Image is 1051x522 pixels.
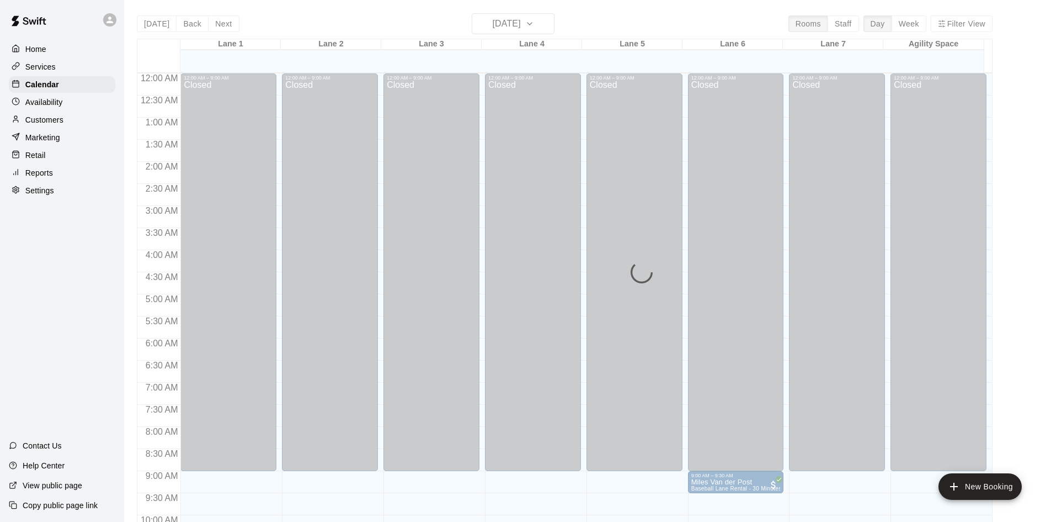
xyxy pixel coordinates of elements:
[9,76,115,93] a: Calendar
[25,185,54,196] p: Settings
[590,75,679,81] div: 12:00 AM – 9:00 AM
[143,184,181,193] span: 2:30 AM
[691,486,782,492] span: Baseball Lane Rental - 30 Minutes
[688,471,784,493] div: 9:00 AM – 9:30 AM: Miles Van der Post
[25,44,46,55] p: Home
[9,94,115,110] a: Availability
[25,79,59,90] p: Calendar
[25,97,63,108] p: Availability
[143,294,181,304] span: 5:00 AM
[143,339,181,348] span: 6:00 AM
[9,112,115,128] a: Customers
[143,405,181,414] span: 7:30 AM
[9,59,115,75] a: Services
[894,81,983,475] div: Closed
[890,73,986,471] div: 12:00 AM – 9:00 AM: Closed
[691,75,781,81] div: 12:00 AM – 9:00 AM
[938,473,1022,500] button: add
[25,61,56,72] p: Services
[9,129,115,146] a: Marketing
[387,81,476,475] div: Closed
[25,150,46,161] p: Retail
[691,81,781,475] div: Closed
[783,39,883,50] div: Lane 7
[488,81,578,475] div: Closed
[23,480,82,491] p: View public page
[792,75,882,81] div: 12:00 AM – 9:00 AM
[9,182,115,199] a: Settings
[25,167,53,178] p: Reports
[789,73,885,471] div: 12:00 AM – 9:00 AM: Closed
[285,75,375,81] div: 12:00 AM – 9:00 AM
[184,75,273,81] div: 12:00 AM – 9:00 AM
[792,81,882,475] div: Closed
[25,132,60,143] p: Marketing
[281,39,381,50] div: Lane 2
[381,39,482,50] div: Lane 3
[143,383,181,392] span: 7:00 AM
[180,73,276,471] div: 12:00 AM – 9:00 AM: Closed
[883,39,984,50] div: Agility Space
[143,361,181,370] span: 6:30 AM
[282,73,378,471] div: 12:00 AM – 9:00 AM: Closed
[138,73,181,83] span: 12:00 AM
[143,449,181,458] span: 8:30 AM
[488,75,578,81] div: 12:00 AM – 9:00 AM
[582,39,682,50] div: Lane 5
[9,41,115,57] a: Home
[184,81,273,475] div: Closed
[23,440,62,451] p: Contact Us
[894,75,983,81] div: 12:00 AM – 9:00 AM
[143,250,181,260] span: 4:00 AM
[143,471,181,481] span: 9:00 AM
[25,114,63,125] p: Customers
[143,206,181,215] span: 3:00 AM
[23,500,98,511] p: Copy public page link
[180,39,281,50] div: Lane 1
[9,147,115,164] a: Retail
[143,118,181,127] span: 1:00 AM
[143,228,181,238] span: 3:30 AM
[383,73,479,471] div: 12:00 AM – 9:00 AM: Closed
[23,460,65,471] p: Help Center
[768,479,779,491] span: All customers have paid
[691,473,781,478] div: 9:00 AM – 9:30 AM
[682,39,783,50] div: Lane 6
[138,96,181,105] span: 12:30 AM
[143,140,181,149] span: 1:30 AM
[485,73,581,471] div: 12:00 AM – 9:00 AM: Closed
[285,81,375,475] div: Closed
[143,317,181,326] span: 5:30 AM
[143,427,181,436] span: 8:00 AM
[143,272,181,282] span: 4:30 AM
[143,493,181,503] span: 9:30 AM
[586,73,682,471] div: 12:00 AM – 9:00 AM: Closed
[9,165,115,181] a: Reports
[590,81,679,475] div: Closed
[482,39,582,50] div: Lane 4
[688,73,784,471] div: 12:00 AM – 9:00 AM: Closed
[143,162,181,171] span: 2:00 AM
[387,75,476,81] div: 12:00 AM – 9:00 AM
